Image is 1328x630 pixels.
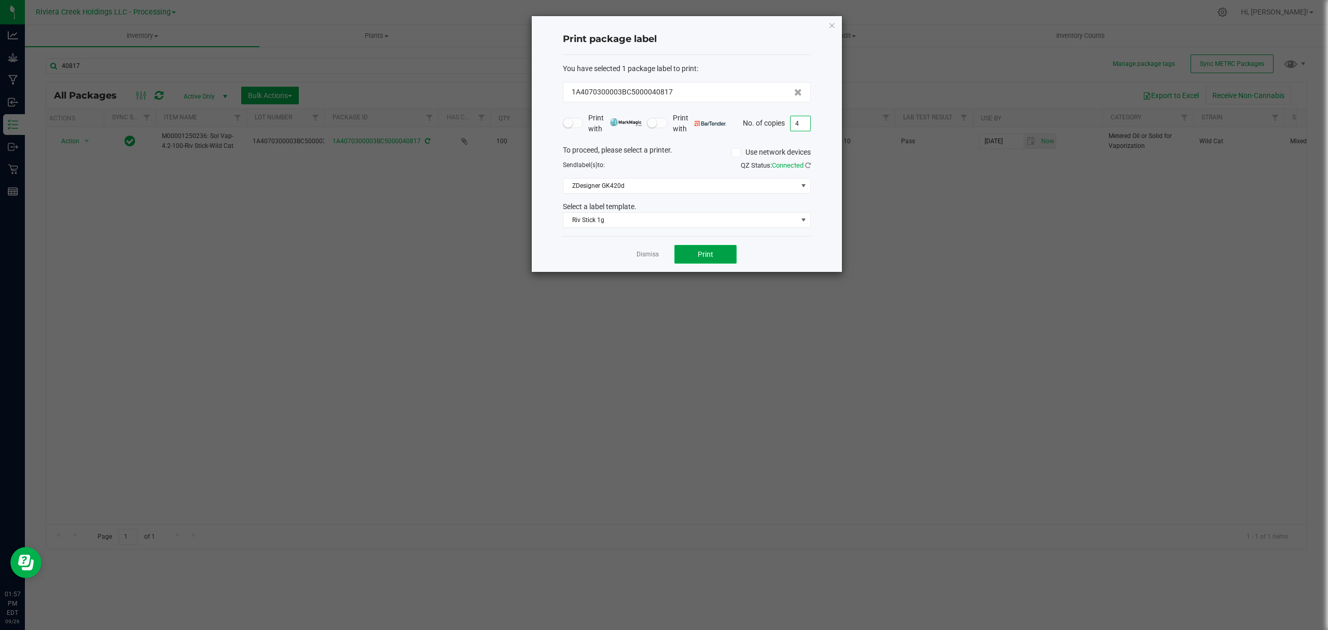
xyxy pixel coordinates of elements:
[10,547,41,578] iframe: Resource center
[563,179,797,193] span: ZDesigner GK420d
[563,63,811,74] div: :
[637,250,659,259] a: Dismiss
[772,161,804,169] span: Connected
[674,245,737,264] button: Print
[673,113,726,134] span: Print with
[555,145,819,160] div: To proceed, please select a printer.
[741,161,811,169] span: QZ Status:
[588,113,642,134] span: Print with
[743,118,785,127] span: No. of copies
[572,87,673,98] span: 1A4070300003BC5000040817
[695,121,726,126] img: bartender.png
[563,64,697,73] span: You have selected 1 package label to print
[577,161,598,169] span: label(s)
[698,250,713,258] span: Print
[563,33,811,46] h4: Print package label
[610,118,642,126] img: mark_magic_cybra.png
[731,147,811,158] label: Use network devices
[563,213,797,227] span: Riv Stick 1g
[563,161,605,169] span: Send to:
[555,201,819,212] div: Select a label template.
